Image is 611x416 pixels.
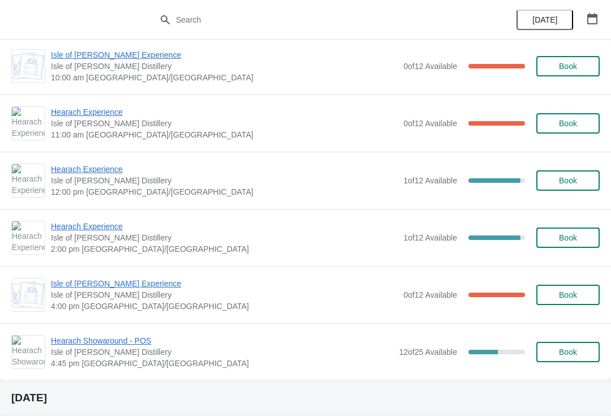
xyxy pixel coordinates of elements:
span: Book [559,176,577,185]
span: Book [559,348,577,357]
span: Hearach Experience [51,164,398,175]
button: Book [536,342,600,362]
span: Isle of [PERSON_NAME] Distillery [51,232,398,243]
span: Isle of [PERSON_NAME] Distillery [51,289,398,301]
img: Hearach Experience | Isle of Harris Distillery | 11:00 am Europe/London [12,107,45,140]
span: 12:00 pm [GEOGRAPHIC_DATA]/[GEOGRAPHIC_DATA] [51,186,398,198]
button: [DATE] [517,10,573,30]
span: 0 of 12 Available [403,290,457,299]
span: Hearach Experience [51,106,398,118]
span: Isle of [PERSON_NAME] Distillery [51,346,393,358]
span: Isle of [PERSON_NAME] Experience [51,278,398,289]
span: Book [559,290,577,299]
button: Book [536,285,600,305]
span: [DATE] [532,15,557,24]
span: 1 of 12 Available [403,176,457,185]
span: Hearach Showaround - POS [51,335,393,346]
span: 2:00 pm [GEOGRAPHIC_DATA]/[GEOGRAPHIC_DATA] [51,243,398,255]
button: Book [536,170,600,191]
span: Hearach Experience [51,221,398,232]
span: Book [559,233,577,242]
span: 11:00 am [GEOGRAPHIC_DATA]/[GEOGRAPHIC_DATA] [51,129,398,140]
span: Book [559,62,577,71]
button: Book [536,113,600,134]
span: Book [559,119,577,128]
span: Isle of [PERSON_NAME] Distillery [51,175,398,186]
span: 0 of 12 Available [403,62,457,71]
span: 4:00 pm [GEOGRAPHIC_DATA]/[GEOGRAPHIC_DATA] [51,301,398,312]
span: Isle of [PERSON_NAME] Experience [51,49,398,61]
img: Hearach Experience | Isle of Harris Distillery | 2:00 pm Europe/London [12,221,45,254]
h2: [DATE] [11,392,600,404]
span: 10:00 am [GEOGRAPHIC_DATA]/[GEOGRAPHIC_DATA] [51,72,398,83]
span: Isle of [PERSON_NAME] Distillery [51,61,398,72]
img: Isle of Harris Gin Experience | Isle of Harris Distillery | 4:00 pm Europe/London [12,281,45,308]
img: Isle of Harris Gin Experience | Isle of Harris Distillery | 10:00 am Europe/London [12,53,45,80]
button: Book [536,56,600,76]
span: 1 of 12 Available [403,233,457,242]
span: 12 of 25 Available [399,348,457,357]
span: Isle of [PERSON_NAME] Distillery [51,118,398,129]
span: 4:45 pm [GEOGRAPHIC_DATA]/[GEOGRAPHIC_DATA] [51,358,393,369]
input: Search [175,10,458,30]
button: Book [536,228,600,248]
img: Hearach Experience | Isle of Harris Distillery | 12:00 pm Europe/London [12,164,45,197]
img: Hearach Showaround - POS | Isle of Harris Distillery | 4:45 pm Europe/London [12,336,45,368]
span: 0 of 12 Available [403,119,457,128]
